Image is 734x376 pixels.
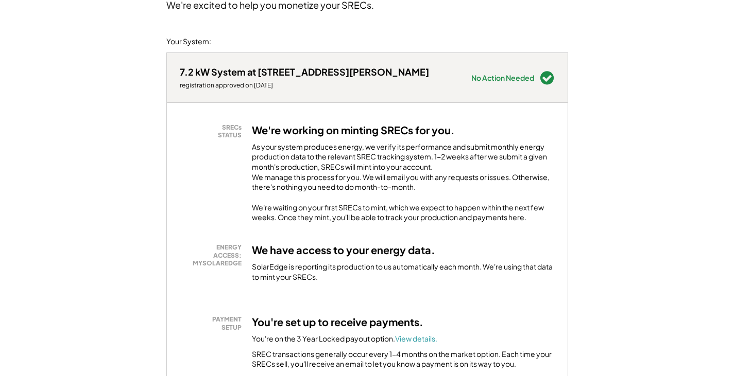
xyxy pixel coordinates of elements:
[395,334,437,343] a: View details.
[252,315,423,329] h3: You're set up to receive payments.
[252,142,555,198] div: As your system produces energy, we verify its performance and submit monthly energy production da...
[252,334,437,344] div: You're on the 3 Year Locked payout option.
[252,262,555,282] div: SolarEdge is reporting its production to us automatically each month. We're using that data to mi...
[252,123,455,137] h3: We're working on minting SRECs for you.
[166,37,211,47] div: Your System:
[180,81,429,89] div: registration approved on [DATE]
[471,74,534,81] div: No Action Needed
[185,243,242,267] div: ENERGY ACCESS: MYSOLAREDGE
[185,123,242,139] div: SRECs STATUS
[180,66,429,78] div: 7.2 kW System at [STREET_ADDRESS][PERSON_NAME]
[252,349,555,369] div: SREC transactions generally occur every 1-4 months on the market option. Each time your SRECs sel...
[252,203,555,223] div: We're waiting on your first SRECs to mint, which we expect to happen within the next few weeks. O...
[252,243,435,257] h3: We have access to your energy data.
[185,315,242,331] div: PAYMENT SETUP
